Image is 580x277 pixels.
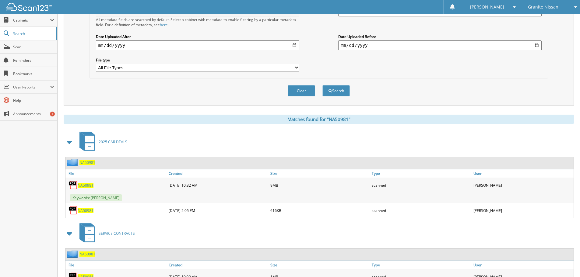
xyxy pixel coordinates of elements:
div: 9MB [269,179,371,191]
a: User [472,169,574,178]
a: 2025 CAR DEALS [76,130,127,154]
span: Cabinets [13,18,50,23]
a: NA50981 [79,160,95,165]
button: Clear [288,85,315,96]
button: Search [322,85,350,96]
a: File [65,261,167,269]
a: NA50981 [79,251,95,257]
a: here [160,22,168,27]
img: PDF.png [69,181,78,190]
span: 2025 CAR DEALS [99,139,127,144]
span: Search [13,31,53,36]
img: folder2.png [67,159,79,166]
div: [PERSON_NAME] [472,179,574,191]
input: start [96,40,299,50]
span: User Reports [13,85,50,90]
div: [DATE] 2:05 PM [167,204,269,216]
div: 1 [50,112,55,116]
span: Help [13,98,54,103]
a: NA50981 [78,183,93,188]
div: [DATE] 10:32 AM [167,179,269,191]
a: Created [167,169,269,178]
a: Created [167,261,269,269]
a: SERVICE CONTRACTS [76,221,135,245]
label: Date Uploaded After [96,34,299,39]
a: Type [370,169,472,178]
a: Size [269,169,371,178]
a: NA50981 [78,208,93,213]
div: scanned [370,204,472,216]
img: folder2.png [67,250,79,258]
span: SERVICE CONTRACTS [99,231,135,236]
img: scan123-logo-white.svg [6,3,52,11]
span: Scan [13,44,54,50]
span: [PERSON_NAME] [470,5,504,9]
label: Date Uploaded Before [338,34,542,39]
label: File type [96,57,299,63]
div: 616KB [269,204,371,216]
div: Matches found for "NA50981" [64,115,574,124]
a: Size [269,261,371,269]
span: Keywords: [PERSON_NAME] [70,194,122,201]
a: Type [370,261,472,269]
span: Granite Nissan [528,5,558,9]
span: Announcements [13,111,54,116]
a: User [472,261,574,269]
div: scanned [370,179,472,191]
span: Bookmarks [13,71,54,76]
span: Reminders [13,58,54,63]
div: [PERSON_NAME] [472,204,574,216]
img: PDF.png [69,206,78,215]
iframe: Chat Widget [550,248,580,277]
a: File [65,169,167,178]
div: All metadata fields are searched by default. Select a cabinet with metadata to enable filtering b... [96,17,299,27]
input: end [338,40,542,50]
